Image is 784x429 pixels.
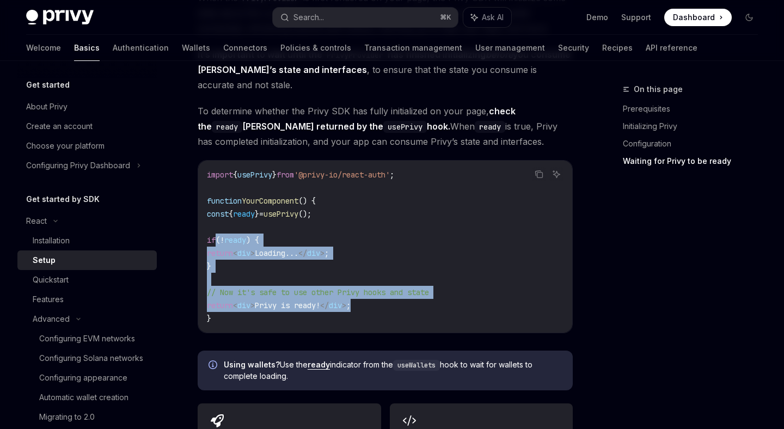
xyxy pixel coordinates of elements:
[250,248,255,258] span: >
[324,248,329,258] span: ;
[224,359,562,382] span: Use the indicator from the hook to wait for wallets to complete loading.
[475,121,505,133] code: ready
[207,196,242,206] span: function
[207,314,211,323] span: }
[198,103,573,149] span: To determine whether the Privy SDK has fully initialized on your page, When is true, Privy has co...
[207,235,216,245] span: if
[233,170,237,180] span: {
[17,368,157,388] a: Configuring appearance
[482,12,504,23] span: Ask AI
[39,410,95,424] div: Migrating to 2.0
[33,254,56,267] div: Setup
[623,118,767,135] a: Initializing Privy
[237,248,250,258] span: div
[320,248,324,258] span: >
[26,10,94,25] img: dark logo
[220,235,224,245] span: !
[17,290,157,309] a: Features
[273,8,457,27] button: Search...⌘K
[320,301,329,310] span: </
[17,117,157,136] a: Create an account
[26,100,68,113] div: About Privy
[308,360,330,370] a: ready
[237,170,272,180] span: usePrivy
[532,167,546,181] button: Copy the contents from the code block
[264,209,298,219] span: usePrivy
[364,35,462,61] a: Transaction management
[39,352,143,365] div: Configuring Solana networks
[216,235,220,245] span: (
[740,9,758,26] button: Toggle dark mode
[26,159,130,172] div: Configuring Privy Dashboard
[621,12,651,23] a: Support
[549,167,563,181] button: Ask AI
[393,360,440,371] code: useWallets
[346,301,351,310] span: ;
[237,301,250,310] span: div
[26,214,47,228] div: React
[383,121,427,133] code: usePrivy
[207,301,233,310] span: return
[293,11,324,24] div: Search...
[463,8,511,27] button: Ask AI
[207,287,429,297] span: // Now it's safe to use other Privy hooks and state
[113,35,169,61] a: Authentication
[17,407,157,427] a: Migrating to 2.0
[255,209,259,219] span: }
[33,293,64,306] div: Features
[280,35,351,61] a: Policies & controls
[212,121,242,133] code: ready
[26,120,93,133] div: Create an account
[17,250,157,270] a: Setup
[207,209,229,219] span: const
[224,235,246,245] span: ready
[255,301,320,310] span: Privy is ready!
[272,170,277,180] span: }
[250,301,255,310] span: >
[17,231,157,250] a: Installation
[246,235,259,245] span: ) {
[277,170,294,180] span: from
[673,12,715,23] span: Dashboard
[623,135,767,152] a: Configuration
[602,35,633,61] a: Recipes
[17,348,157,368] a: Configuring Solana networks
[342,301,346,310] span: >
[26,78,70,91] h5: Get started
[233,209,255,219] span: ready
[74,35,100,61] a: Basics
[558,35,589,61] a: Security
[623,152,767,170] a: Waiting for Privy to be ready
[224,360,280,369] strong: Using wallets?
[229,209,233,219] span: {
[233,301,237,310] span: <
[233,248,237,258] span: <
[223,35,267,61] a: Connectors
[26,139,105,152] div: Choose your platform
[390,170,394,180] span: ;
[294,170,390,180] span: '@privy-io/react-auth'
[298,209,311,219] span: ();
[664,9,732,26] a: Dashboard
[17,97,157,117] a: About Privy
[634,83,683,96] span: On this page
[33,312,70,326] div: Advanced
[255,248,298,258] span: Loading...
[33,234,70,247] div: Installation
[307,248,320,258] span: div
[39,371,127,384] div: Configuring appearance
[17,270,157,290] a: Quickstart
[440,13,451,22] span: ⌘ K
[182,35,210,61] a: Wallets
[329,301,342,310] span: div
[646,35,697,61] a: API reference
[207,261,211,271] span: }
[207,170,233,180] span: import
[242,196,298,206] span: YourComponent
[298,248,307,258] span: </
[17,388,157,407] a: Automatic wallet creation
[586,12,608,23] a: Demo
[26,193,100,206] h5: Get started by SDK
[26,35,61,61] a: Welcome
[475,35,545,61] a: User management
